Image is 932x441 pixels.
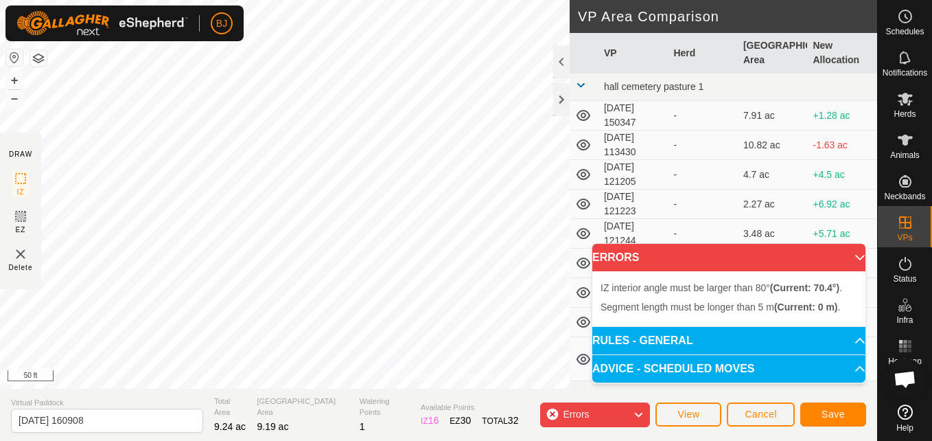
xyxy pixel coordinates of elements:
[774,302,838,313] b: (Current: 0 m)
[360,396,410,418] span: Watering Points
[807,190,877,219] td: +6.92 ac
[884,192,925,201] span: Neckbands
[738,33,808,73] th: [GEOGRAPHIC_DATA] Area
[807,131,877,160] td: -1.63 ac
[450,414,471,428] div: EZ
[17,187,25,197] span: IZ
[592,271,865,326] p-accordion-content: ERRORS
[6,49,23,66] button: Reset Map
[598,33,668,73] th: VP
[482,414,518,428] div: TOTAL
[673,138,732,152] div: -
[598,131,668,160] td: [DATE] 113430
[578,8,877,25] h2: VP Area Comparison
[592,355,865,383] p-accordion-header: ADVICE - SCHEDULED MOVES
[738,160,808,190] td: 4.7 ac
[452,371,493,383] a: Contact Us
[604,81,704,92] span: hall cemetery pasture 1
[807,33,877,73] th: New Allocation
[673,109,732,123] div: -
[421,414,439,428] div: IZ
[257,421,288,432] span: 9.19 ac
[563,409,589,420] span: Errors
[807,160,877,190] td: +4.5 ac
[601,282,842,293] span: IZ interior angle must be larger than 80° .
[592,363,754,374] span: ADVICE - SCHEDULED MOVES
[738,131,808,160] td: 10.82 ac
[598,219,668,249] td: [DATE] 121244
[727,403,795,427] button: Cancel
[592,252,639,263] span: ERRORS
[738,101,808,131] td: 7.91 ac
[878,399,932,438] a: Help
[673,197,732,212] div: -
[16,11,188,36] img: Gallagher Logo
[890,151,920,159] span: Animals
[668,33,738,73] th: Herd
[800,403,866,427] button: Save
[592,327,865,354] p-accordion-header: RULES - GENERAL
[592,244,865,271] p-accordion-header: ERRORS
[896,424,913,432] span: Help
[893,275,916,283] span: Status
[894,110,916,118] span: Herds
[508,415,519,426] span: 32
[360,421,365,432] span: 1
[428,415,439,426] span: 16
[807,219,877,249] td: +5.71 ac
[655,403,721,427] button: View
[384,371,436,383] a: Privacy Policy
[461,415,471,426] span: 30
[883,69,927,77] span: Notifications
[30,50,47,67] button: Map Layers
[6,90,23,106] button: –
[11,397,203,409] span: Virtual Paddock
[888,357,922,365] span: Heatmap
[214,421,246,432] span: 9.24 ac
[601,302,840,313] span: Segment length must be longer than 5 m .
[9,262,33,273] span: Delete
[673,227,732,241] div: -
[885,27,924,36] span: Schedules
[592,335,693,346] span: RULES - GENERAL
[598,101,668,131] td: [DATE] 150347
[598,190,668,219] td: [DATE] 121223
[885,359,926,400] div: Open chat
[12,246,29,262] img: VP
[896,316,913,324] span: Infra
[822,409,845,420] span: Save
[738,190,808,219] td: 2.27 ac
[421,402,518,414] span: Available Points
[9,149,32,159] div: DRAW
[738,219,808,249] td: 3.48 ac
[257,396,348,418] span: [GEOGRAPHIC_DATA] Area
[16,225,26,235] span: EZ
[770,282,839,293] b: (Current: 70.4°)
[604,389,704,400] span: hall cemetery pasture 2
[745,409,777,420] span: Cancel
[214,396,246,418] span: Total Area
[6,72,23,89] button: +
[897,234,912,242] span: VPs
[216,16,227,31] span: BJ
[673,168,732,182] div: -
[807,101,877,131] td: +1.28 ac
[598,160,668,190] td: [DATE] 121205
[677,409,699,420] span: View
